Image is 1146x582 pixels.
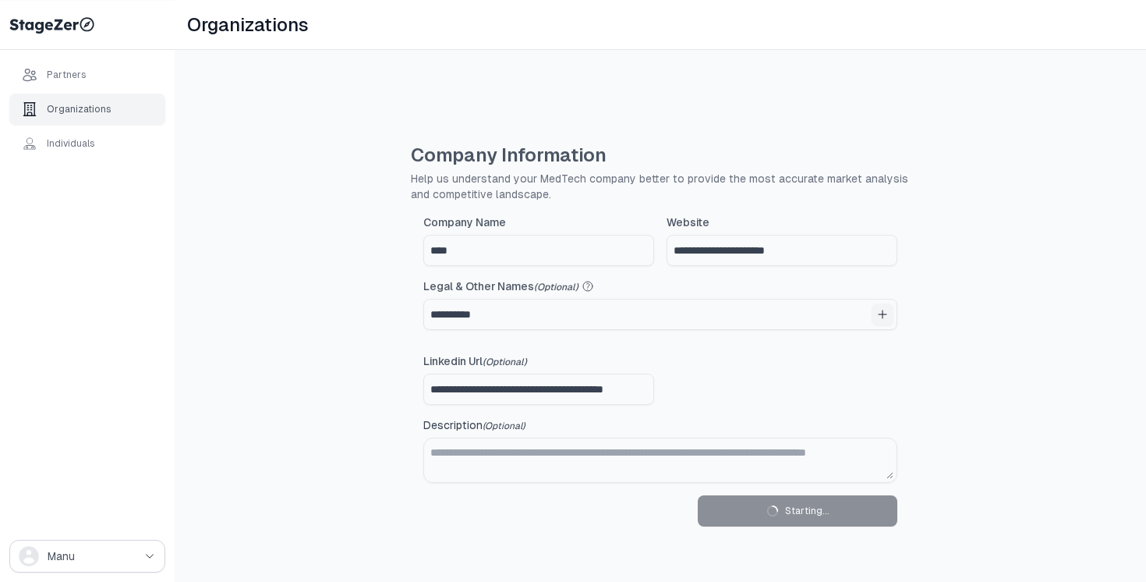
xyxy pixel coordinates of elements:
span: Starting... [785,505,829,517]
span: Website [667,215,709,230]
span: (Optional) [483,421,525,431]
span: (Optional) [534,282,578,293]
span: Description [423,417,525,433]
a: Partners [9,59,165,90]
span: Manu [48,548,75,564]
div: Partners [47,69,87,81]
a: Organizations [9,94,165,125]
span: Linkedin Url [423,353,527,369]
h1: Organizations [187,12,308,37]
span: (Optional) [483,357,527,367]
span: Company Name [423,215,506,230]
button: Starting... [698,495,897,527]
span: Legal & Other Names [423,279,578,294]
div: Organizations [47,103,111,115]
h1: Company Information [411,143,910,168]
button: drop down button [9,540,165,573]
a: Individuals [9,128,165,159]
div: Individuals [47,137,95,150]
p: Help us understand your MedTech company better to provide the most accurate market analysis and c... [411,171,910,202]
